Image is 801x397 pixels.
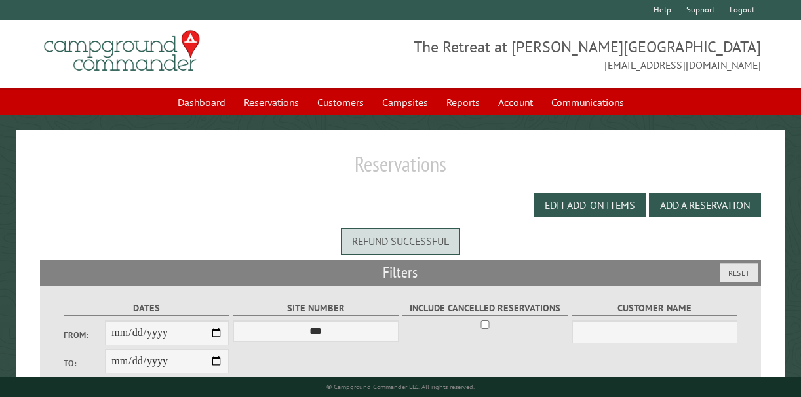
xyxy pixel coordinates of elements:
[534,193,646,217] button: Edit Add-on Items
[309,90,372,115] a: Customers
[490,90,541,115] a: Account
[40,26,204,77] img: Campground Commander
[720,263,758,282] button: Reset
[341,228,460,254] div: Refund successful
[64,357,105,369] label: To:
[543,90,632,115] a: Communications
[236,90,307,115] a: Reservations
[374,90,436,115] a: Campsites
[64,301,229,316] label: Dates
[40,151,761,187] h1: Reservations
[64,329,105,341] label: From:
[572,301,737,316] label: Customer Name
[233,301,399,316] label: Site Number
[400,36,761,73] span: The Retreat at [PERSON_NAME][GEOGRAPHIC_DATA] [EMAIL_ADDRESS][DOMAIN_NAME]
[326,383,475,391] small: © Campground Commander LLC. All rights reserved.
[649,193,761,217] button: Add a Reservation
[40,260,761,285] h2: Filters
[439,90,488,115] a: Reports
[170,90,233,115] a: Dashboard
[402,301,568,316] label: Include Cancelled Reservations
